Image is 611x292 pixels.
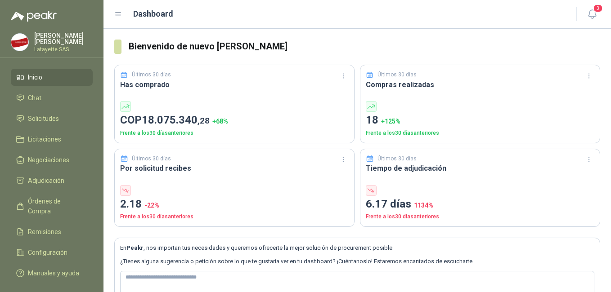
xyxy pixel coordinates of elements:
a: Inicio [11,69,93,86]
h3: Tiempo de adjudicación [366,163,594,174]
h1: Dashboard [133,8,173,20]
span: Remisiones [28,227,61,237]
span: 18.075.340 [142,114,210,126]
p: 6.17 días [366,196,594,213]
p: Últimos 30 días [132,71,171,79]
span: -22 % [144,202,159,209]
p: Últimos 30 días [132,155,171,163]
span: Solicitudes [28,114,59,124]
a: Órdenes de Compra [11,193,93,220]
span: + 68 % [212,118,228,125]
span: Chat [28,93,41,103]
a: Adjudicación [11,172,93,189]
p: Últimos 30 días [377,155,417,163]
span: Órdenes de Compra [28,196,84,216]
span: 3 [593,4,603,13]
a: Negociaciones [11,151,93,168]
a: Configuración [11,244,93,261]
b: Peakr [126,244,144,251]
p: Frente a los 30 días anteriores [120,129,349,137]
a: Manuales y ayuda [11,265,93,282]
span: Manuales y ayuda [28,268,79,278]
h3: Compras realizadas [366,79,594,90]
p: En , nos importan tus necesidades y queremos ofrecerte la mejor solución de procurement posible. [120,243,594,252]
a: Remisiones [11,223,93,240]
a: Licitaciones [11,131,93,148]
p: [PERSON_NAME] [PERSON_NAME] [34,32,93,45]
p: Frente a los 30 días anteriores [366,212,594,221]
p: Últimos 30 días [377,71,417,79]
a: Chat [11,89,93,106]
span: ,28 [198,115,210,126]
p: Lafayette SAS [34,47,93,52]
h3: Has comprado [120,79,349,90]
span: Adjudicación [28,176,64,186]
p: ¿Tienes alguna sugerencia o petición sobre lo que te gustaría ver en tu dashboard? ¡Cuéntanoslo! ... [120,257,594,266]
a: Solicitudes [11,110,93,127]
img: Logo peakr [11,11,57,22]
span: 1134 % [414,202,433,209]
button: 3 [584,6,600,22]
span: Configuración [28,248,67,257]
p: 2.18 [120,196,349,213]
h3: Bienvenido de nuevo [PERSON_NAME] [129,40,600,53]
span: Negociaciones [28,155,69,165]
img: Company Logo [11,34,28,51]
p: Frente a los 30 días anteriores [120,212,349,221]
span: Inicio [28,72,42,82]
p: COP [120,112,349,129]
h3: Por solicitud recibes [120,163,349,174]
p: Frente a los 30 días anteriores [366,129,594,137]
span: Licitaciones [28,134,61,144]
span: + 125 % [381,118,400,125]
p: 18 [366,112,594,129]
